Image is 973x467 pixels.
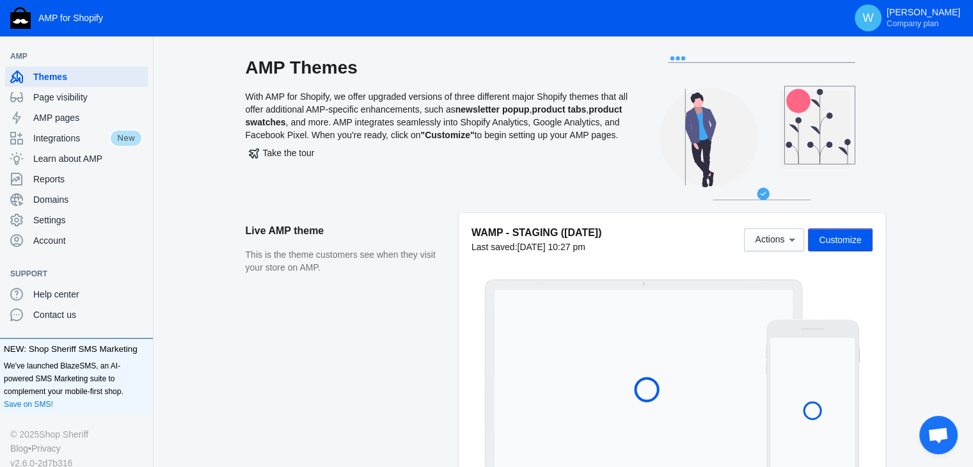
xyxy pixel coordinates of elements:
[5,107,148,128] a: AMP pages
[33,91,143,104] span: Page visibility
[33,132,109,145] span: Integrations
[5,128,148,148] a: IntegrationsNew
[109,129,143,147] span: New
[246,141,318,164] button: Take the tour
[249,148,315,158] span: Take the tour
[10,7,31,29] img: Shop Sheriff Logo
[517,242,585,252] span: [DATE] 10:27 pm
[130,54,150,59] button: Add a sales channel
[10,441,28,455] a: Blog
[33,152,143,165] span: Learn about AMP
[862,12,874,24] span: W
[5,230,148,251] a: Account
[808,228,872,251] button: Customize
[10,427,143,441] div: © 2025
[420,130,474,140] b: "Customize"
[33,308,143,321] span: Contact us
[471,241,602,253] div: Last saved:
[33,214,143,226] span: Settings
[5,189,148,210] a: Domains
[919,416,958,454] div: Chat abierto
[5,87,148,107] a: Page visibility
[130,271,150,276] button: Add a sales channel
[246,56,629,79] h2: AMP Themes
[10,441,143,455] div: •
[33,288,143,301] span: Help center
[33,70,143,83] span: Themes
[33,173,143,186] span: Reports
[471,226,602,239] h5: WAMP - STAGING ([DATE])
[755,235,784,245] span: Actions
[887,7,960,29] p: [PERSON_NAME]
[33,234,143,247] span: Account
[532,104,586,115] b: product tabs
[4,398,53,411] a: Save on SMS!
[5,305,148,325] a: Contact us
[38,13,103,23] span: AMP for Shopify
[5,148,148,169] a: Learn about AMP
[246,249,446,274] p: This is the theme customers see when they visit your store on AMP.
[455,104,530,115] b: newsletter popup
[33,111,143,124] span: AMP pages
[5,67,148,87] a: Themes
[887,19,938,29] span: Company plan
[246,213,446,249] h2: Live AMP theme
[39,427,88,441] a: Shop Sheriff
[10,50,130,63] span: AMP
[246,56,629,213] div: With AMP for Shopify, we offer upgraded versions of three different major Shopify themes that all...
[10,267,130,280] span: Support
[819,235,861,245] span: Customize
[5,210,148,230] a: Settings
[5,169,148,189] a: Reports
[33,193,143,206] span: Domains
[744,228,804,251] button: Actions
[31,441,61,455] a: Privacy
